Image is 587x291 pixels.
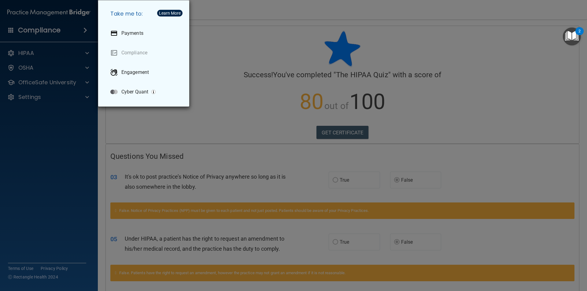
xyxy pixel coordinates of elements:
[578,31,581,39] div: 2
[563,27,581,45] button: Open Resource Center, 2 new notifications
[157,10,183,16] button: Learn More
[105,25,184,42] a: Payments
[105,5,184,22] h5: Take me to:
[105,64,184,81] a: Engagement
[121,30,143,36] p: Payments
[121,89,148,95] p: Cyber Quant
[105,44,184,61] a: Compliance
[105,83,184,100] a: Cyber Quant
[159,11,181,15] div: Learn More
[121,69,149,75] p: Engagement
